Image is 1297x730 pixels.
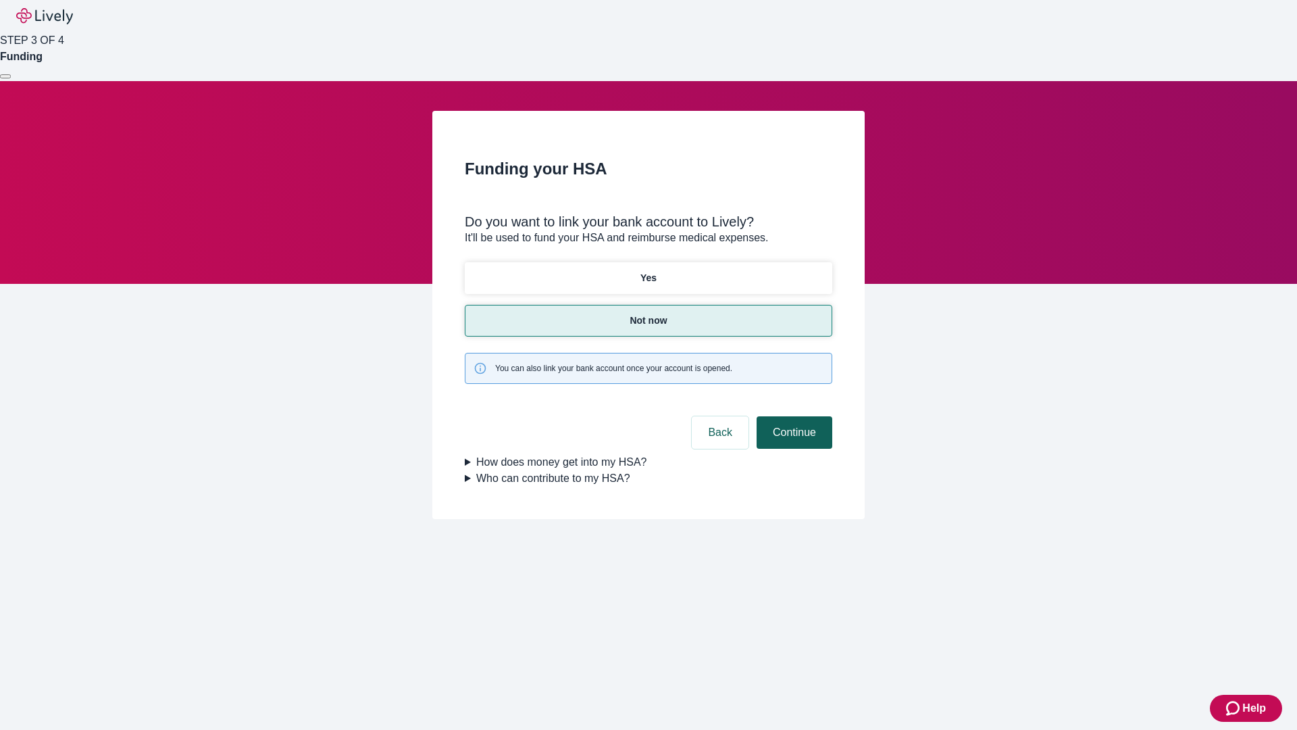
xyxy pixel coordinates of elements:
p: Yes [640,271,657,285]
div: Do you want to link your bank account to Lively? [465,214,832,230]
img: Lively [16,8,73,24]
h2: Funding your HSA [465,157,832,181]
summary: How does money get into my HSA? [465,454,832,470]
svg: Zendesk support icon [1226,700,1242,716]
button: Continue [757,416,832,449]
button: Not now [465,305,832,337]
button: Yes [465,262,832,294]
span: You can also link your bank account once your account is opened. [495,362,732,374]
button: Back [692,416,748,449]
span: Help [1242,700,1266,716]
button: Zendesk support iconHelp [1210,695,1282,722]
summary: Who can contribute to my HSA? [465,470,832,487]
p: It'll be used to fund your HSA and reimburse medical expenses. [465,230,832,246]
p: Not now [630,314,667,328]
